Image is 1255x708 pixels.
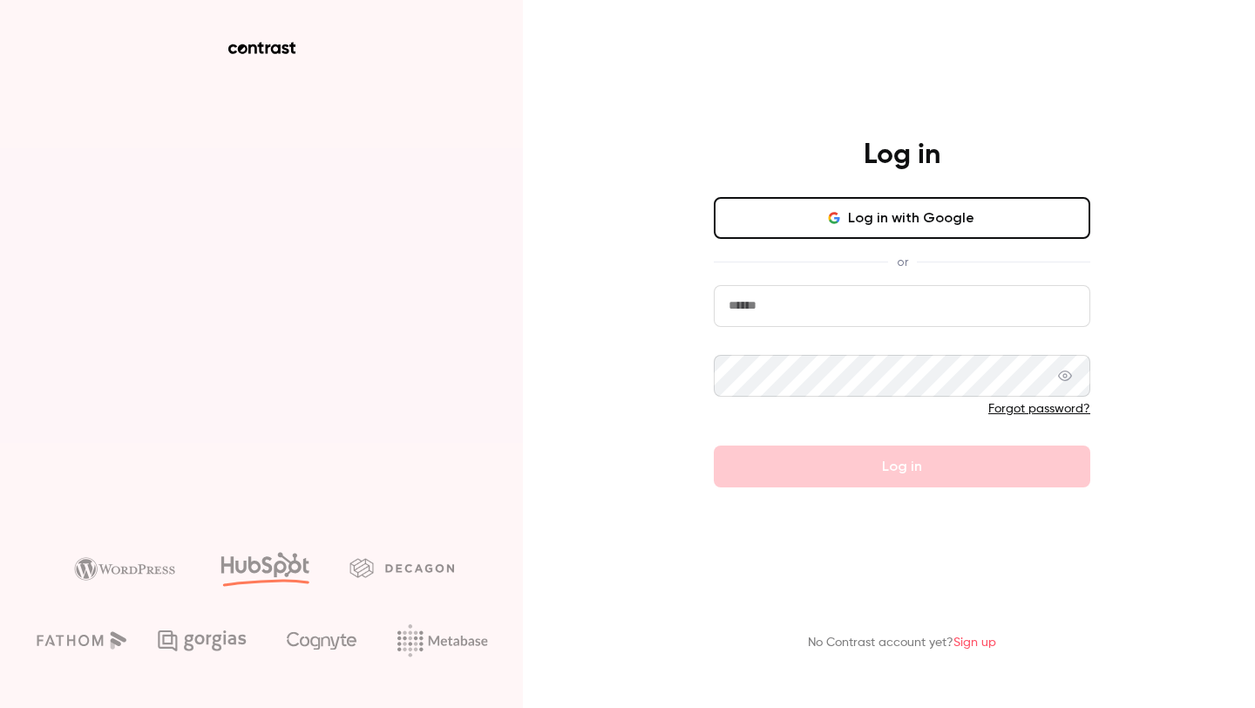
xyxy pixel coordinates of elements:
h4: Log in [864,138,940,173]
span: or [888,253,917,271]
a: Forgot password? [988,403,1090,415]
p: No Contrast account yet? [808,634,996,652]
a: Sign up [953,637,996,649]
img: decagon [349,558,454,577]
button: Log in with Google [714,197,1090,239]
